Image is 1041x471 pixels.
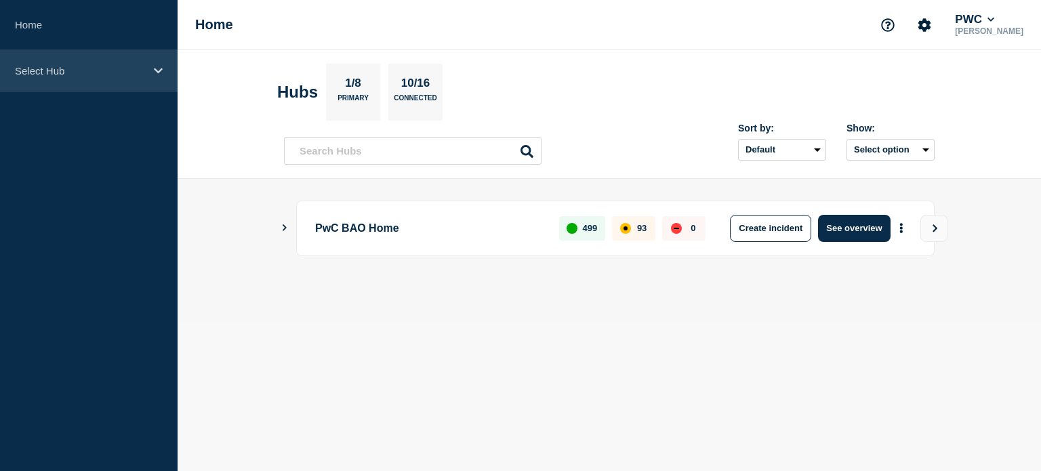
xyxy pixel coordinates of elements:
[338,94,369,108] p: Primary
[195,17,233,33] h1: Home
[620,223,631,234] div: affected
[846,123,935,134] div: Show:
[277,83,318,102] h2: Hubs
[15,65,145,77] p: Select Hub
[846,139,935,161] button: Select option
[738,139,826,161] select: Sort by
[315,215,544,242] p: PwC BAO Home
[952,13,997,26] button: PWC
[920,215,947,242] button: View
[567,223,577,234] div: up
[818,215,890,242] button: See overview
[691,223,695,233] p: 0
[340,77,367,94] p: 1/8
[394,94,436,108] p: Connected
[730,215,811,242] button: Create incident
[952,26,1026,36] p: [PERSON_NAME]
[893,216,910,241] button: More actions
[738,123,826,134] div: Sort by:
[281,223,288,233] button: Show Connected Hubs
[284,137,542,165] input: Search Hubs
[637,223,647,233] p: 93
[671,223,682,234] div: down
[396,77,435,94] p: 10/16
[874,11,902,39] button: Support
[583,223,598,233] p: 499
[910,11,939,39] button: Account settings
